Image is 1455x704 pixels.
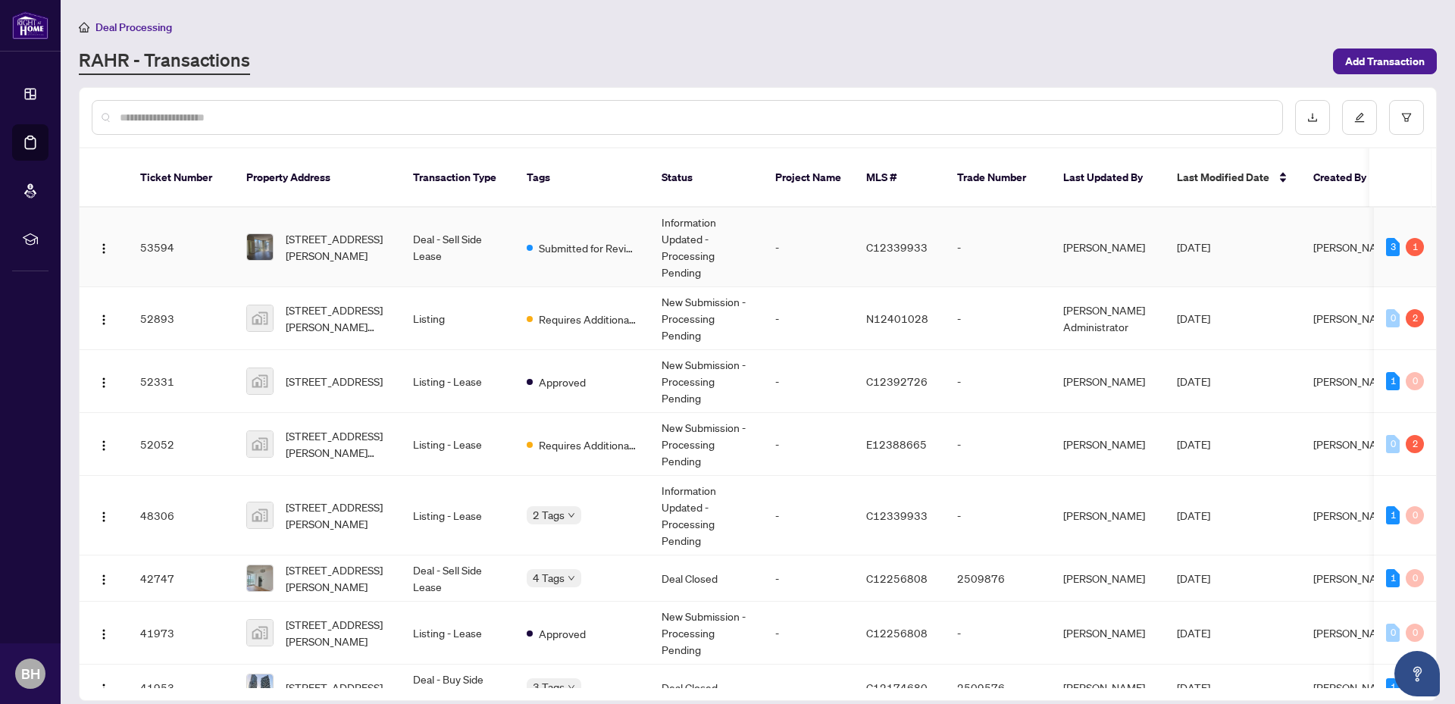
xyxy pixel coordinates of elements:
div: 0 [1406,624,1424,642]
span: [STREET_ADDRESS][PERSON_NAME] [286,230,389,264]
img: thumbnail-img [247,431,273,457]
td: Listing [401,287,515,350]
img: Logo [98,683,110,695]
td: 52052 [128,413,234,476]
span: [STREET_ADDRESS][PERSON_NAME] [286,616,389,649]
button: Logo [92,432,116,456]
td: - [763,602,854,665]
img: Logo [98,377,110,389]
td: 2509876 [945,555,1051,602]
td: 41973 [128,602,234,665]
td: 52893 [128,287,234,350]
span: [STREET_ADDRESS][PERSON_NAME] [286,499,389,532]
td: [PERSON_NAME] Administrator [1051,287,1165,350]
td: 42747 [128,555,234,602]
img: Logo [98,628,110,640]
div: 3 [1386,238,1400,256]
div: 2 [1406,435,1424,453]
td: - [945,476,1051,555]
th: Transaction Type [401,149,515,208]
div: 0 [1406,569,1424,587]
span: [PERSON_NAME] [1313,508,1395,522]
span: C12174680 [866,681,928,694]
button: edit [1342,100,1377,135]
span: [DATE] [1177,626,1210,640]
img: logo [12,11,48,39]
td: - [945,602,1051,665]
div: 1 [1386,569,1400,587]
img: thumbnail-img [247,305,273,331]
td: - [763,287,854,350]
img: Logo [98,242,110,255]
div: 1 [1386,372,1400,390]
span: Approved [539,374,586,390]
td: 48306 [128,476,234,555]
td: - [945,413,1051,476]
span: C12392726 [866,374,928,388]
td: [PERSON_NAME] [1051,602,1165,665]
span: edit [1354,112,1365,123]
span: E12388665 [866,437,927,451]
span: download [1307,112,1318,123]
div: 0 [1386,624,1400,642]
div: 0 [1386,309,1400,327]
td: Information Updated - Processing Pending [649,208,763,287]
span: [STREET_ADDRESS][PERSON_NAME][PERSON_NAME] [286,302,389,335]
span: Submitted for Review [539,239,637,256]
a: RAHR - Transactions [79,48,250,75]
th: Trade Number [945,149,1051,208]
span: [PERSON_NAME] [1313,571,1395,585]
div: 1 [1386,678,1400,696]
img: thumbnail-img [247,620,273,646]
img: thumbnail-img [247,674,273,700]
td: - [945,350,1051,413]
span: [PERSON_NAME] [1313,374,1395,388]
th: Project Name [763,149,854,208]
button: Logo [92,503,116,527]
th: Tags [515,149,649,208]
th: Last Modified Date [1165,149,1301,208]
span: Add Transaction [1345,49,1425,74]
span: C12256808 [866,571,928,585]
button: Logo [92,235,116,259]
div: 0 [1406,506,1424,524]
span: [DATE] [1177,311,1210,325]
span: 4 Tags [533,569,565,587]
img: thumbnail-img [247,368,273,394]
span: [DATE] [1177,437,1210,451]
th: Created By [1301,149,1392,208]
td: Deal - Sell Side Lease [401,208,515,287]
span: [PERSON_NAME] [1313,311,1395,325]
div: 0 [1406,372,1424,390]
span: [STREET_ADDRESS][PERSON_NAME] [286,562,389,595]
td: Listing - Lease [401,602,515,665]
span: [STREET_ADDRESS][PERSON_NAME][PERSON_NAME] [286,427,389,461]
span: Deal Processing [95,20,172,34]
span: [DATE] [1177,508,1210,522]
td: New Submission - Processing Pending [649,287,763,350]
span: Last Modified Date [1177,169,1269,186]
span: BH [21,663,40,684]
span: [STREET_ADDRESS] [286,373,383,390]
td: New Submission - Processing Pending [649,602,763,665]
button: Logo [92,369,116,393]
div: 2 [1406,309,1424,327]
span: down [568,574,575,582]
span: down [568,684,575,691]
button: filter [1389,100,1424,135]
img: Logo [98,574,110,586]
td: - [945,208,1051,287]
td: - [763,555,854,602]
img: Logo [98,440,110,452]
td: [PERSON_NAME] [1051,476,1165,555]
span: [DATE] [1177,571,1210,585]
span: 2 Tags [533,506,565,524]
th: Ticket Number [128,149,234,208]
button: Logo [92,621,116,645]
button: Logo [92,675,116,699]
th: MLS # [854,149,945,208]
span: home [79,22,89,33]
td: [PERSON_NAME] [1051,555,1165,602]
span: [DATE] [1177,681,1210,694]
th: Status [649,149,763,208]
